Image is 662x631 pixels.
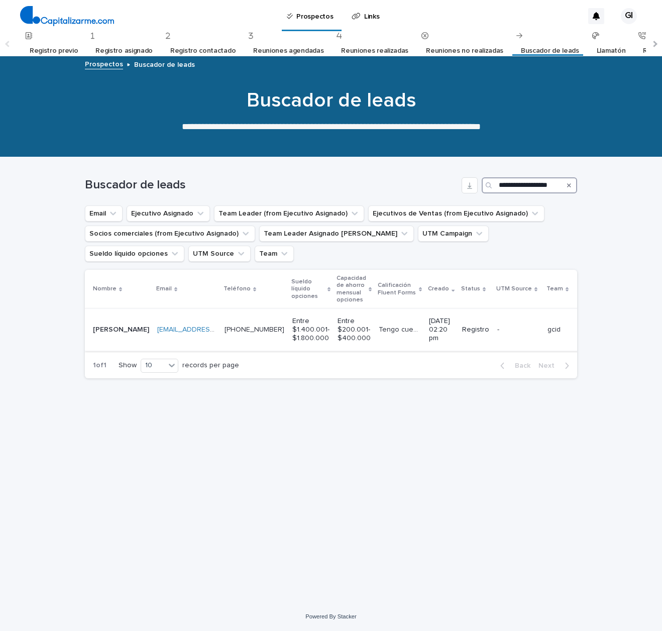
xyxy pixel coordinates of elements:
[188,246,251,262] button: UTM Source
[305,613,356,619] a: Powered By Stacker
[30,39,78,63] a: Registro previo
[93,283,117,294] p: Nombre
[291,276,325,302] p: Sueldo líquido opciones
[534,361,577,370] button: Next
[85,246,184,262] button: Sueldo líquido opciones
[93,324,151,334] p: [PERSON_NAME]
[85,353,115,378] p: 1 of 1
[337,273,366,306] p: Capacidad de ahorro mensual opciones
[182,361,239,370] p: records per page
[259,226,414,242] button: Team Leader Asignado LLamados
[134,58,195,69] p: Buscador de leads
[379,324,423,334] p: Tengo cuenta corriente y no estoy en DICOM
[85,178,458,192] h1: Buscador de leads
[341,39,408,63] a: Reuniones realizadas
[492,361,534,370] button: Back
[338,317,371,342] p: Entre $200.001- $400.000
[157,326,271,333] a: [EMAIL_ADDRESS][DOMAIN_NAME]
[224,283,251,294] p: Teléfono
[253,39,323,63] a: Reuniones agendadas
[482,177,577,193] input: Search
[621,8,637,24] div: GI
[521,39,579,63] a: Buscador de leads
[426,39,503,63] a: Reuniones no realizadas
[85,58,123,69] a: Prospectos
[85,226,255,242] button: Socios comerciales (from Ejecutivo Asignado)
[255,246,294,262] button: Team
[141,360,165,371] div: 10
[378,280,416,298] p: Calificación Fluent Forms
[461,283,480,294] p: Status
[368,205,544,222] button: Ejecutivos de Ventas (from Ejecutivo Asignado)
[225,326,284,333] a: [PHONE_NUMBER]
[95,39,153,63] a: Registro asignado
[547,324,563,334] p: gcid
[418,226,489,242] button: UTM Campaign
[597,39,626,63] a: Llamatón
[214,205,364,222] button: Team Leader (from Ejecutivo Asignado)
[292,317,329,342] p: Entre $1.400.001- $1.800.000
[85,205,123,222] button: Email
[546,283,563,294] p: Team
[20,6,114,26] img: 4arMvv9wSvmHTHbXwTim
[538,362,561,369] span: Next
[429,317,454,342] p: [DATE] 02:20 pm
[496,283,532,294] p: UTM Source
[170,39,236,63] a: Registro contactado
[85,88,577,113] h1: Buscador de leads
[428,283,449,294] p: Creado
[509,362,530,369] span: Back
[127,205,210,222] button: Ejecutivo Asignado
[119,361,137,370] p: Show
[462,326,489,334] p: Registro
[497,324,501,334] p: -
[156,283,172,294] p: Email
